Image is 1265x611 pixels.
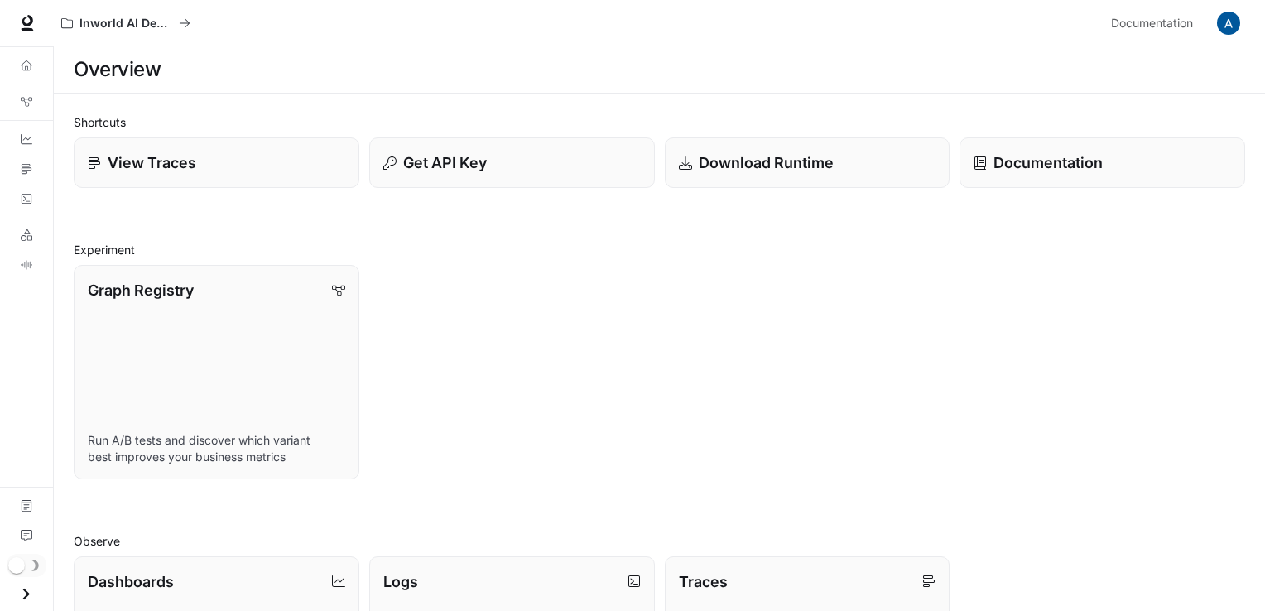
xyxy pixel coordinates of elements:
a: Logs [7,185,46,212]
p: Run A/B tests and discover which variant best improves your business metrics [88,432,345,465]
p: Logs [383,570,418,593]
a: Download Runtime [665,137,950,188]
p: Traces [679,570,728,593]
p: View Traces [108,152,196,174]
p: Inworld AI Demos [79,17,172,31]
p: Get API Key [403,152,487,174]
a: Graph RegistryRun A/B tests and discover which variant best improves your business metrics [74,265,359,479]
button: Get API Key [369,137,655,188]
h2: Observe [74,532,1245,550]
a: Feedback [7,522,46,549]
a: Documentation [960,137,1245,188]
span: Documentation [1111,13,1193,34]
a: Documentation [1104,7,1205,40]
h2: Experiment [74,241,1245,258]
img: User avatar [1217,12,1240,35]
h1: Overview [74,53,161,86]
a: Dashboards [7,126,46,152]
p: Dashboards [88,570,174,593]
button: User avatar [1212,7,1245,40]
button: All workspaces [54,7,198,40]
p: Download Runtime [699,152,834,174]
p: Graph Registry [88,279,194,301]
a: View Traces [74,137,359,188]
h2: Shortcuts [74,113,1245,131]
span: Dark mode toggle [8,556,25,574]
button: Open drawer [7,577,45,611]
a: Graph Registry [7,89,46,115]
a: TTS Playground [7,252,46,278]
a: Overview [7,52,46,79]
a: Documentation [7,493,46,519]
a: Traces [7,156,46,182]
a: LLM Playground [7,222,46,248]
p: Documentation [993,152,1103,174]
